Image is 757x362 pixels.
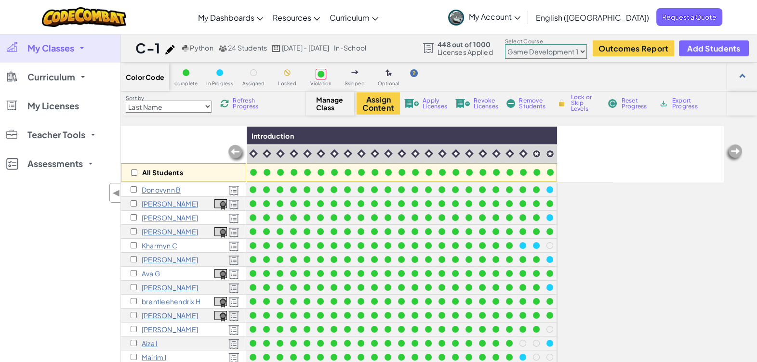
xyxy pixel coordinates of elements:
span: Color Code [126,73,164,81]
p: Malorie B [142,200,198,207]
span: Resources [273,13,311,23]
img: IconReload.svg [220,99,229,108]
a: Curriculum [325,4,383,30]
img: IconLicenseApply.svg [404,99,419,108]
img: Licensed [228,255,239,266]
img: IconIntro.svg [465,149,474,158]
img: Licensed [228,213,239,224]
img: IconIntro.svg [505,149,514,158]
span: My Licenses [27,102,79,110]
img: IconIntro.svg [492,149,501,158]
span: Add Students [687,44,740,52]
img: IconIntro.svg [263,149,271,158]
span: Curriculum [27,73,75,81]
span: 448 out of 1000 [438,40,493,48]
span: Violation [310,81,332,86]
p: Josiah H [142,325,198,333]
a: View Course Completion Certificate [214,198,227,209]
span: Licenses Applied [438,48,493,56]
img: Licensed [228,185,239,196]
label: Select Course [505,38,587,45]
span: Refresh Progress [233,98,263,109]
span: Introduction [252,131,294,140]
img: IconIntro.svg [276,149,285,158]
span: My Classes [27,44,74,52]
img: iconPencil.svg [165,45,175,54]
img: IconIntro.svg [411,149,420,158]
span: Remove Students [519,98,548,109]
img: IconOptionalLevel.svg [385,69,392,77]
span: [DATE] - [DATE] [282,43,329,52]
img: IconLicenseRevoke.svg [455,99,470,108]
img: IconIntro.svg [452,149,460,158]
span: ◀ [112,186,120,200]
img: python.png [182,45,189,52]
label: Sort by [126,94,212,102]
img: Licensed [228,269,239,280]
p: Mairim l [142,353,166,361]
button: Assign Content [357,92,400,115]
span: Manage Class [316,96,345,111]
img: IconHint.svg [410,69,418,77]
img: CodeCombat logo [42,7,126,27]
img: certificate-icon.png [214,227,227,238]
span: Assessments [27,159,83,168]
img: IconSkippedLevel.svg [351,70,359,74]
img: IconRemoveStudents.svg [506,99,515,108]
span: Locked [278,81,296,86]
span: complete [174,81,198,86]
a: My Dashboards [193,4,268,30]
a: Request a Quote [656,8,722,26]
img: IconIntro.svg [398,149,406,158]
img: Licensed [228,283,239,294]
span: Assigned [242,81,265,86]
img: Arrow_Left_Inactive.png [724,143,744,163]
span: Export Progress [672,98,702,109]
p: All Students [142,168,183,176]
img: Arrow_Left_Inactive.png [227,144,246,163]
img: IconIntro.svg [303,149,312,158]
img: Licensed [228,199,239,210]
img: Licensed [228,297,239,308]
a: View Course Completion Certificate [214,268,227,279]
img: MultipleUsers.png [218,45,227,52]
img: Licensed [228,339,239,349]
img: certificate-icon.png [214,297,227,308]
img: IconIntro.svg [317,149,325,158]
a: View Course Completion Certificate [214,310,227,321]
p: Matthew F [142,256,198,263]
img: IconReset.svg [608,99,617,108]
span: My Account [469,12,520,22]
div: in-school [334,44,366,52]
img: IconCapstoneLevel.svg [532,150,541,158]
a: English ([GEOGRAPHIC_DATA]) [531,4,654,30]
span: Skipped [345,81,365,86]
img: avatar [448,10,464,26]
span: My Dashboards [198,13,254,23]
h1: C-1 [135,39,160,57]
span: Optional [378,81,399,86]
img: calendar.svg [272,45,280,52]
span: Teacher Tools [27,130,85,139]
img: IconIntro.svg [438,149,447,158]
img: IconIntro.svg [249,149,258,158]
img: IconArchive.svg [659,99,668,108]
p: Aiza I [142,339,158,347]
p: Kharmyn C [142,242,177,249]
img: Licensed [228,311,239,322]
span: Python [190,43,213,52]
p: Donovynn B [142,186,181,194]
button: Outcomes Report [593,40,674,56]
span: 24 Students [228,43,267,52]
a: My Account [443,2,525,32]
span: English ([GEOGRAPHIC_DATA]) [536,13,649,23]
a: Resources [268,4,325,30]
img: Licensed [228,241,239,252]
img: Licensed [228,325,239,336]
span: Curriculum [330,13,370,23]
img: IconIntro.svg [357,149,366,158]
img: IconIntro.svg [330,149,339,158]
